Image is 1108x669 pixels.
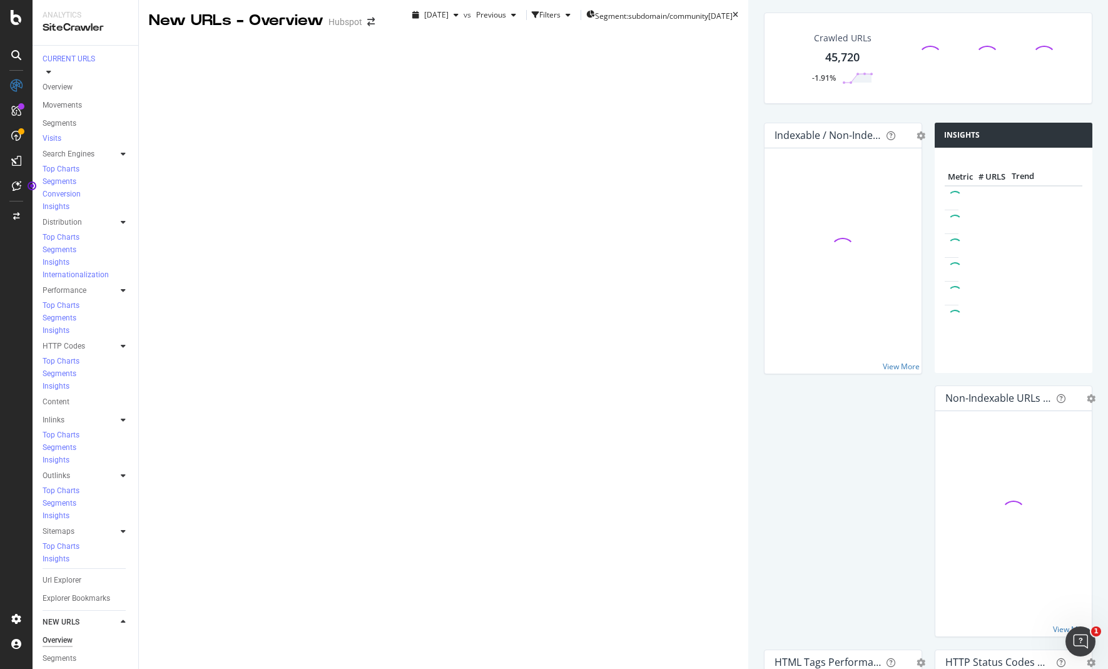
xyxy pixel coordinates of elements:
[43,257,69,268] div: Insights
[43,163,130,176] a: Top Charts
[43,54,95,64] div: CURRENT URLS
[539,9,561,20] div: Filters
[43,99,130,112] a: Movements
[43,485,130,498] a: Top Charts
[43,81,73,94] div: Overview
[883,361,920,372] a: View More
[43,325,130,337] a: Insights
[43,455,69,466] div: Insights
[945,168,959,186] th: Metric
[1087,658,1095,667] div: gear
[43,634,73,647] div: Overview
[43,232,79,243] div: Top Charts
[43,368,130,380] a: Segments
[43,414,64,427] div: Inlinks
[43,469,117,483] a: Outlinks
[43,525,117,538] a: Sitemaps
[917,658,925,667] div: gear
[26,180,38,192] div: Tooltip anchor
[43,202,69,212] div: Insights
[43,270,109,280] div: Internationalization
[43,510,130,523] a: Insights
[43,356,79,367] div: Top Charts
[595,11,708,21] span: Segment: subdomain/community
[43,284,117,297] a: Performance
[945,392,1052,404] div: Non-Indexable URLs Main Reason
[43,300,130,312] a: Top Charts
[43,176,130,188] a: Segments
[775,129,882,141] div: Indexable / Non-Indexable URLs Distribution
[43,381,69,392] div: Insights
[775,656,882,668] div: HTML Tags Performance for Indexable URLs
[43,284,86,297] div: Performance
[1053,624,1090,635] a: View More
[43,430,79,441] div: Top Charts
[43,232,130,244] a: Top Charts
[43,652,130,665] a: Segments
[471,9,506,20] span: Previous
[812,73,836,83] div: -1.91%
[43,117,76,130] div: Segments
[43,117,130,130] a: Segments
[43,498,76,509] div: Segments
[825,49,860,66] div: 45,720
[367,18,375,26] div: arrow-right-arrow-left
[43,313,76,324] div: Segments
[43,21,128,35] div: SiteCrawler
[43,269,130,282] a: Internationalization
[43,442,76,453] div: Segments
[464,9,471,20] span: vs
[43,176,76,187] div: Segments
[43,396,69,409] div: Content
[43,369,76,379] div: Segments
[43,511,69,521] div: Insights
[43,216,82,229] div: Distribution
[43,592,110,605] div: Explorer Bookmarks
[43,592,130,605] a: Explorer Bookmarks
[43,99,82,112] div: Movements
[43,541,79,552] div: Top Charts
[43,325,69,336] div: Insights
[814,32,872,44] div: Crawled URLs
[471,5,521,25] button: Previous
[43,652,76,665] div: Segments
[586,5,733,25] button: Segment:subdomain/community[DATE]
[43,188,130,201] a: Conversion
[43,486,79,496] div: Top Charts
[1009,168,1017,186] th: Trend
[43,53,130,66] a: CURRENT URLS
[43,553,130,566] a: Insights
[945,656,1052,668] div: HTTP Status Codes Distribution
[532,5,576,25] button: Filters
[43,396,130,409] a: Content
[43,498,130,510] a: Segments
[43,148,94,161] div: Search Engines
[43,429,130,442] a: Top Charts
[958,168,1009,186] th: # URLS
[1087,394,1095,403] div: gear
[708,11,733,21] div: [DATE]
[43,414,117,427] a: Inlinks
[43,216,117,229] a: Distribution
[43,164,79,175] div: Top Charts
[43,525,74,538] div: Sitemaps
[43,469,70,483] div: Outlinks
[43,244,130,257] a: Segments
[43,574,81,587] div: Url Explorer
[43,442,130,454] a: Segments
[43,148,117,161] a: Search Engines
[43,189,81,200] div: Conversion
[944,129,980,141] h4: Insights
[43,616,117,629] a: NEW URLS
[424,9,449,20] span: 2025 Oct. 7th
[43,133,61,144] div: Visits
[43,541,130,553] a: Top Charts
[407,5,464,25] button: [DATE]
[43,380,130,393] a: Insights
[43,634,130,647] a: Overview
[1065,626,1095,656] iframe: Intercom live chat
[43,245,76,255] div: Segments
[43,257,130,269] a: Insights
[43,454,130,467] a: Insights
[43,300,79,311] div: Top Charts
